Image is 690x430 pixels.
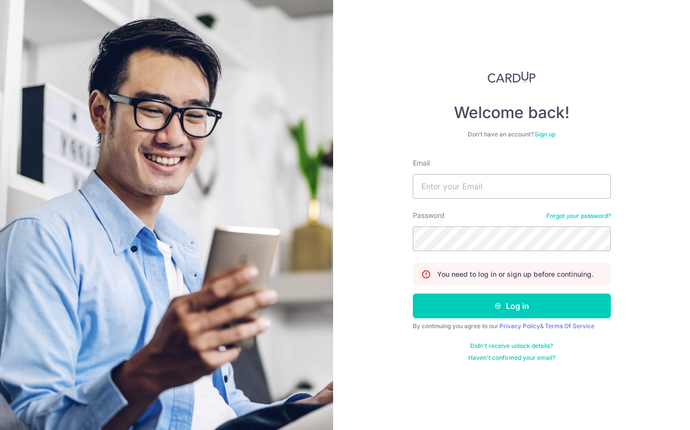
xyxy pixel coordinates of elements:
[413,294,611,318] button: Log in
[413,158,430,168] label: Email
[413,103,611,123] h4: Welcome back!
[413,130,611,138] div: Don’t have an account?
[499,322,540,330] a: Privacy Policy
[468,354,555,362] a: Haven't confirmed your email?
[470,342,553,350] a: Didn't receive unlock details?
[437,269,593,279] p: You need to log in or sign up before continuing.
[546,212,611,220] a: Forgot your password?
[413,174,611,199] input: Enter your Email
[545,322,594,330] a: Terms Of Service
[413,211,444,220] label: Password
[535,130,555,138] a: Sign up
[488,71,536,83] img: CardUp Logo
[413,322,611,330] div: By continuing you agree to our &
